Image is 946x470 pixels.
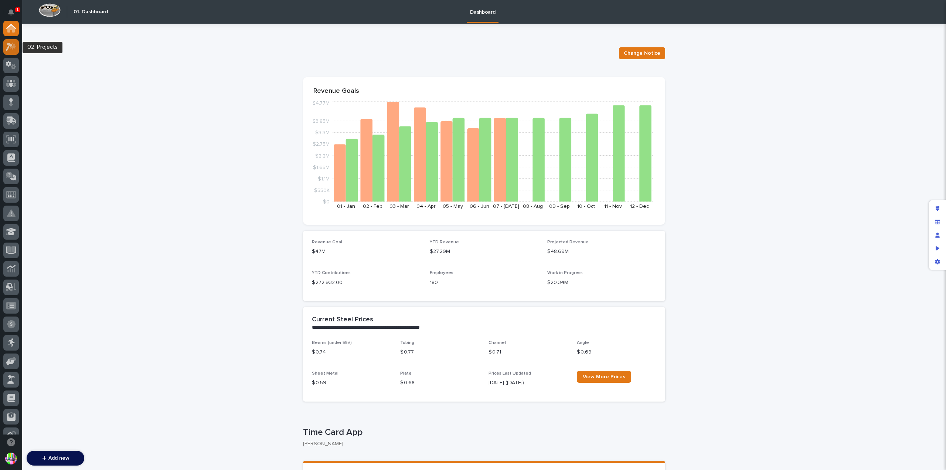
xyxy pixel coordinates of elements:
[430,271,453,275] span: Employees
[27,451,84,466] button: Add new
[624,50,660,57] span: Change Notice
[313,165,330,170] tspan: $1.65M
[7,119,19,131] img: Brittany
[312,316,373,324] h2: Current Steel Prices
[61,126,64,132] span: •
[400,379,480,387] p: $ 0.68
[3,451,19,466] button: users-avatar
[363,204,382,209] text: 02 - Feb
[931,229,944,242] div: Manage users
[931,215,944,229] div: Manage fields and data
[3,435,19,450] button: Open support chat
[126,84,135,93] button: Start new chat
[931,202,944,215] div: Edit layout
[314,187,330,193] tspan: $550K
[7,82,21,95] img: 1736555164131-43832dd5-751b-4058-ba23-39d91318e5a0
[4,174,43,187] a: 📖Help Docs
[9,9,19,21] div: Notifications1
[16,7,19,12] p: 1
[489,348,568,356] p: $ 0.71
[430,248,539,256] p: $27.29M
[312,271,351,275] span: YTD Contributions
[313,142,330,147] tspan: $2.75M
[630,204,649,209] text: 12 - Dec
[400,348,480,356] p: $ 0.77
[523,204,543,209] text: 08 - Aug
[547,248,656,256] p: $48.69M
[318,176,330,181] tspan: $1.1M
[7,177,13,183] div: 📖
[416,204,436,209] text: 04 - Apr
[3,4,19,20] button: Notifications
[604,204,622,209] text: 11 - Nov
[33,89,112,95] div: We're offline, we will be back soon!
[312,341,352,345] span: Beams (under 55#)
[577,204,595,209] text: 10 - Oct
[430,240,459,244] span: YTD Revenue
[315,130,330,135] tspan: $3.3M
[23,146,60,152] span: [PERSON_NAME]
[115,106,135,115] button: See all
[619,47,665,59] button: Change Notice
[470,204,489,209] text: 06 - Jun
[400,341,414,345] span: Tubing
[313,87,655,95] p: Revenue Goals
[303,441,659,447] p: [PERSON_NAME]
[547,240,589,244] span: Projected Revenue
[549,204,570,209] text: 09 - Sep
[52,195,89,200] a: Powered byPylon
[931,242,944,255] div: Preview as
[489,371,531,376] span: Prices Last Updated
[312,248,421,256] p: $47M
[443,204,463,209] text: 05 - May
[577,348,656,356] p: $ 0.69
[7,29,135,41] p: Welcome 👋
[430,279,539,287] p: 180
[7,139,19,151] img: Brittany Wendell
[547,271,583,275] span: Work in Progress
[15,126,21,132] img: 1736555164131-43832dd5-751b-4058-ba23-39d91318e5a0
[312,379,391,387] p: $ 0.59
[7,108,50,114] div: Past conversations
[489,379,568,387] p: [DATE] ([DATE])
[74,9,108,15] h2: 01. Dashboard
[493,204,519,209] text: 07 - [DATE]
[583,374,625,379] span: View More Prices
[39,3,61,17] img: Workspace Logo
[312,279,421,287] p: $ 272,932.00
[15,177,40,184] span: Help Docs
[65,126,81,132] span: [DATE]
[547,279,656,287] p: $20.34M
[23,126,60,132] span: [PERSON_NAME]
[337,204,355,209] text: 01 - Jan
[7,41,135,53] p: How can we help?
[15,146,21,152] img: 1736555164131-43832dd5-751b-4058-ba23-39d91318e5a0
[312,348,391,356] p: $ 0.74
[61,146,64,152] span: •
[931,255,944,268] div: App settings
[7,7,22,22] img: Stacker
[65,146,81,152] span: [DATE]
[312,119,330,124] tspan: $3.85M
[303,427,662,438] p: Time Card App
[489,341,506,345] span: Channel
[74,195,89,200] span: Pylon
[577,371,631,383] a: View More Prices
[312,101,330,106] tspan: $4.77M
[577,341,589,345] span: Angle
[312,240,342,244] span: Revenue Goal
[16,82,29,95] img: 4614488137333_bcb353cd0bb836b1afe7_72.png
[312,371,338,376] span: Sheet Metal
[315,153,330,158] tspan: $2.2M
[33,82,121,89] div: Start new chat
[323,199,330,204] tspan: $0
[400,371,412,376] span: Plate
[389,204,409,209] text: 03 - Mar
